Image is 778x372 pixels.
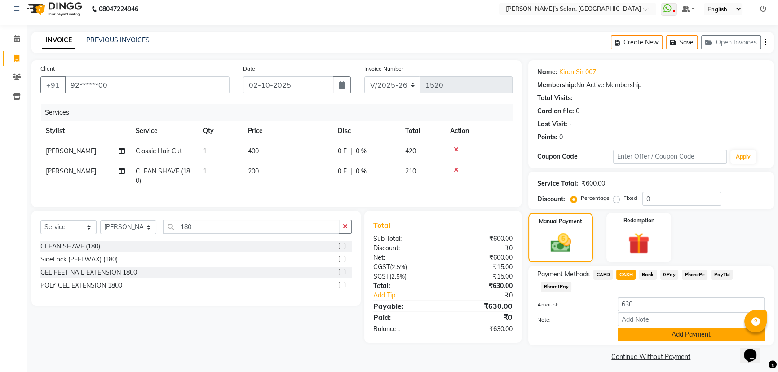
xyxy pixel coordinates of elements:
div: ₹0 [443,312,519,323]
input: Amount [618,297,765,311]
div: Paid: [367,312,443,323]
div: ₹15.00 [443,262,519,272]
label: Percentage [581,194,610,202]
div: 0 [576,106,579,116]
div: Balance : [367,324,443,334]
span: 0 F [338,146,347,156]
span: GPay [660,270,679,280]
div: POLY GEL EXTENSION 1800 [40,281,122,290]
input: Enter Offer / Coupon Code [613,150,727,164]
button: Open Invoices [701,35,761,49]
div: Membership: [537,80,576,90]
a: Continue Without Payment [530,352,772,362]
div: ₹600.00 [443,253,519,262]
span: PayTM [711,270,733,280]
div: Sub Total: [367,234,443,244]
div: Card on file: [537,106,574,116]
div: ₹630.00 [443,281,519,291]
span: 200 [248,167,259,175]
button: Apply [730,150,756,164]
button: +91 [40,76,66,93]
span: 0 % [356,146,367,156]
div: - [569,120,572,129]
div: CLEAN SHAVE (180) [40,242,100,251]
label: Date [243,65,255,73]
span: SGST [373,272,389,280]
div: Service Total: [537,179,578,188]
span: | [350,167,352,176]
label: Amount: [530,301,611,309]
div: Discount: [367,244,443,253]
span: CLEAN SHAVE (180) [136,167,190,185]
div: Net: [367,253,443,262]
div: ₹630.00 [443,324,519,334]
div: ₹0 [443,244,519,253]
span: 1 [203,147,207,155]
div: ( ) [367,262,443,272]
button: Create New [611,35,663,49]
div: Discount: [537,195,565,204]
div: GEL FEET NAIL EXTENSION 1800 [40,268,137,277]
img: _cash.svg [544,231,578,255]
div: ₹630.00 [443,301,519,311]
span: 1 [203,167,207,175]
div: ₹0 [455,291,519,300]
label: Invoice Number [364,65,403,73]
div: ( ) [367,272,443,281]
label: Redemption [623,217,654,225]
span: 210 [405,167,416,175]
span: CARD [593,270,613,280]
div: Last Visit: [537,120,567,129]
span: 420 [405,147,416,155]
input: Add Note [618,312,765,326]
div: Total Visits: [537,93,573,103]
th: Total [400,121,445,141]
th: Action [445,121,513,141]
th: Disc [332,121,400,141]
div: ₹600.00 [443,234,519,244]
a: Kiran Sir 007 [559,67,596,77]
span: 2.5% [392,263,405,270]
img: _gift.svg [621,230,656,257]
span: [PERSON_NAME] [46,167,96,175]
div: SideLock (PEELWAX) (180) [40,255,118,264]
span: Payment Methods [537,270,590,279]
label: Note: [530,316,611,324]
iframe: chat widget [740,336,769,363]
label: Client [40,65,55,73]
span: 0 F [338,167,347,176]
input: Search or Scan [163,220,339,234]
span: 0 % [356,167,367,176]
a: PREVIOUS INVOICES [86,36,150,44]
div: No Active Membership [537,80,765,90]
div: Points: [537,133,557,142]
span: Total [373,221,394,230]
label: Manual Payment [539,217,582,226]
span: | [350,146,352,156]
span: CGST [373,263,390,271]
th: Service [130,121,198,141]
span: 2.5% [391,273,405,280]
span: CASH [616,270,636,280]
div: ₹600.00 [582,179,605,188]
a: Add Tip [367,291,456,300]
th: Stylist [40,121,130,141]
th: Price [243,121,332,141]
a: INVOICE [42,32,75,49]
span: Classic Hair Cut [136,147,182,155]
div: Services [41,104,519,121]
span: [PERSON_NAME] [46,147,96,155]
div: Payable: [367,301,443,311]
div: Total: [367,281,443,291]
div: 0 [559,133,563,142]
span: Bank [639,270,657,280]
div: Coupon Code [537,152,613,161]
button: Add Payment [618,328,765,341]
div: Name: [537,67,557,77]
input: Search by Name/Mobile/Email/Code [65,76,230,93]
span: BharatPay [541,282,571,292]
button: Save [666,35,698,49]
label: Fixed [623,194,637,202]
span: PhonePe [682,270,707,280]
th: Qty [198,121,243,141]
